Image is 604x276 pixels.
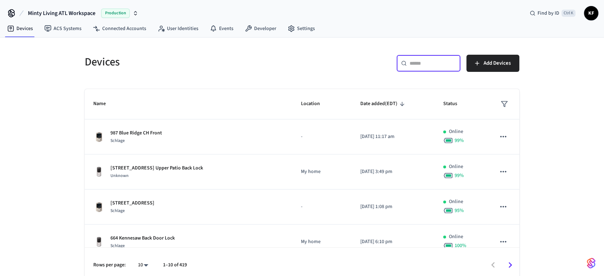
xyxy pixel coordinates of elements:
span: Name [93,98,115,109]
a: User Identities [152,22,204,35]
p: Online [449,233,463,241]
span: Status [443,98,466,109]
p: Rows per page: [93,261,126,269]
p: 1–10 of 419 [163,261,187,269]
p: [DATE] 3:49 pm [360,168,426,176]
p: Online [449,163,463,171]
p: [DATE] 1:08 pm [360,203,426,211]
img: Yale Assure Touchscreen Wifi Smart Lock, Satin Nickel, Front [93,236,105,248]
p: [DATE] 6:10 pm [360,238,426,246]
span: Schlage [110,243,125,249]
p: My home [301,238,343,246]
p: [DATE] 11:17 am [360,133,426,141]
span: 95 % [455,207,464,214]
span: 99 % [455,172,464,179]
span: Ctrl K [561,10,575,17]
p: - [301,203,343,211]
img: Schlage Sense Smart Deadbolt with Camelot Trim, Front [93,201,105,213]
a: ACS Systems [39,22,87,35]
a: Developer [239,22,282,35]
span: Add Devices [484,59,511,68]
p: - [301,133,343,141]
span: Minty Living ATL Workspace [28,9,95,18]
img: Schlage Sense Smart Deadbolt with Camelot Trim, Front [93,131,105,143]
span: KF [585,7,598,20]
span: 99 % [455,137,464,144]
button: Go to next page [502,257,519,273]
img: SeamLogoGradient.69752ec5.svg [587,257,595,269]
h5: Devices [85,55,298,69]
button: Add Devices [466,55,519,72]
span: Date added(EDT) [360,98,407,109]
p: Online [449,128,463,135]
span: Production [101,9,130,18]
span: Schlage [110,208,125,214]
div: Find by IDCtrl K [524,7,581,20]
p: [STREET_ADDRESS] Upper Patio Back Lock [110,164,203,172]
span: Schlage [110,138,125,144]
img: Yale Assure Touchscreen Wifi Smart Lock, Satin Nickel, Front [93,166,105,178]
p: [STREET_ADDRESS] [110,199,154,207]
a: Devices [1,22,39,35]
span: Find by ID [538,10,559,17]
p: 664 Kennesaw Back Door Lock [110,235,175,242]
a: Settings [282,22,321,35]
span: Unknown [110,173,129,179]
button: KF [584,6,598,20]
div: 10 [134,260,152,270]
span: 100 % [455,242,466,249]
span: Location [301,98,329,109]
a: Events [204,22,239,35]
p: 987 Blue Ridge CH Front [110,129,162,137]
a: Connected Accounts [87,22,152,35]
p: Online [449,198,463,206]
p: My home [301,168,343,176]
